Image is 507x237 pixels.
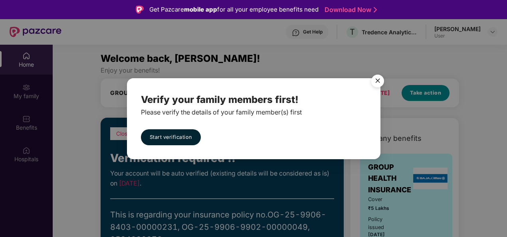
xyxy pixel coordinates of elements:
[141,107,366,117] div: Please verify the details of your family member(s) first
[141,129,200,145] a: Start verification
[366,71,389,93] img: svg+xml;base64,PHN2ZyB4bWxucz0iaHR0cDovL3d3dy53My5vcmcvMjAwMC9zdmciIHdpZHRoPSI1NiIgaGVpZ2h0PSI1Ni...
[325,6,374,14] a: Download Now
[149,5,319,14] div: Get Pazcare for all your employee benefits need
[136,6,144,14] img: Logo
[141,92,366,107] div: Verify your family members first!
[366,71,388,92] button: Close
[184,6,217,13] strong: mobile app
[374,6,377,14] img: Stroke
